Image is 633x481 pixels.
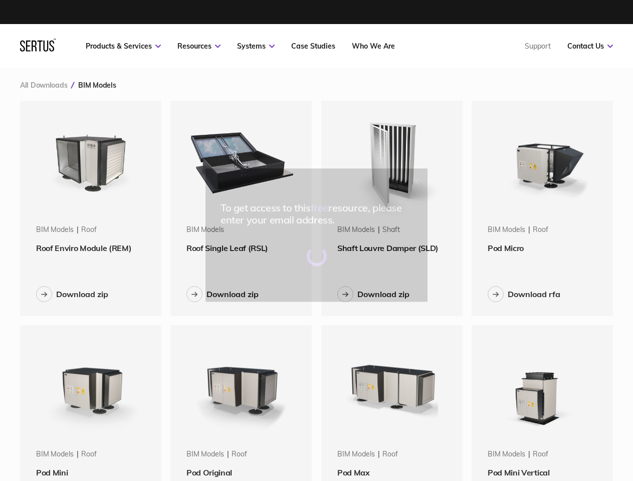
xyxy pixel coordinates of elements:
a: Resources [177,42,221,51]
span: free [311,201,328,214]
iframe: Chat Widget [453,365,633,481]
a: Case Studies [291,42,335,51]
div: To get access to this resource, please enter your email address. [221,202,412,226]
a: Who We Are [352,42,395,51]
a: Contact Us [567,42,613,51]
a: Systems [237,42,275,51]
a: Support [525,42,551,51]
a: Products & Services [86,42,161,51]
